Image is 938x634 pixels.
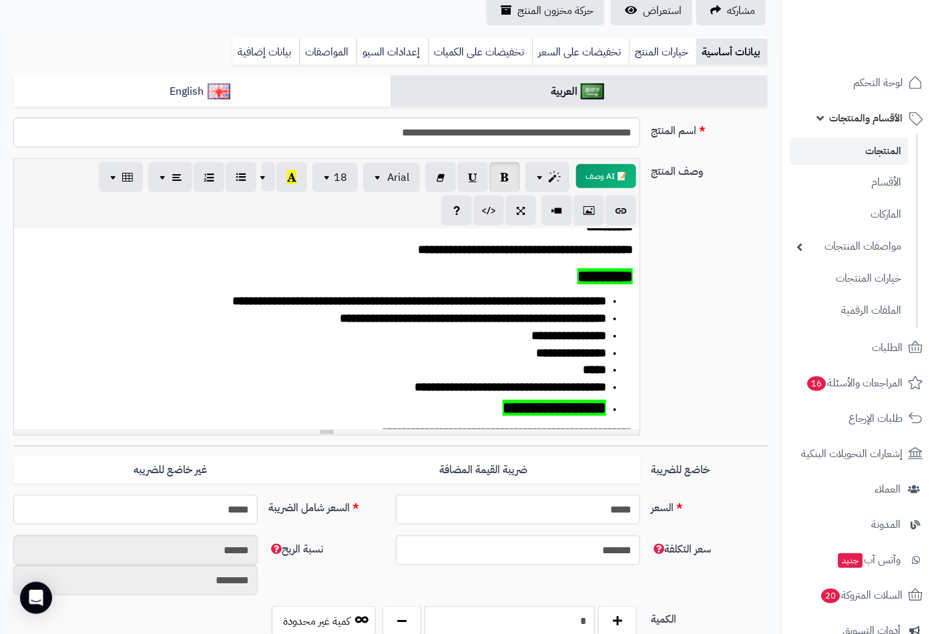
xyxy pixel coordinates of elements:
a: إعدادات السيو [357,39,428,65]
img: العربية [581,83,604,99]
span: نسبة الربح [268,541,323,557]
a: المراجعات والأسئلة16 [790,367,930,399]
a: المواصفات [299,39,357,65]
label: خاضع للضريبة [646,456,773,478]
a: الملفات الرقمية [790,296,908,325]
label: غير خاضع للضريبه [13,456,326,484]
span: العملاء [875,480,901,499]
a: English [13,75,391,108]
a: طلبات الإرجاع [790,402,930,434]
a: العملاء [790,473,930,505]
a: الماركات [790,200,908,229]
span: طلبات الإرجاع [849,409,903,428]
a: خيارات المنتجات [790,264,908,293]
label: السعر [646,495,773,516]
a: السلات المتروكة20 [790,579,930,611]
span: حركة مخزون المنتج [517,3,594,19]
a: الأقسام [790,168,908,197]
a: تخفيضات على السعر [532,39,629,65]
a: الطلبات [790,332,930,364]
span: المراجعات والأسئلة [806,374,903,392]
span: 20 [821,589,840,603]
a: بيانات أساسية [696,39,768,65]
a: بيانات إضافية [232,39,299,65]
span: استعراض [643,3,682,19]
span: السلات المتروكة [820,586,903,605]
label: السعر شامل الضريبة [263,495,391,516]
span: 16 [807,376,826,391]
a: المدونة [790,509,930,541]
img: logo-2.png [847,35,925,63]
a: خيارات المنتج [629,39,696,65]
span: 18 [334,170,347,186]
span: الأقسام والمنتجات [829,109,903,127]
span: لوحة التحكم [853,73,903,92]
span: Arial [387,170,409,186]
span: جديد [838,553,863,568]
a: وآتس آبجديد [790,544,930,576]
a: تخفيضات على الكميات [428,39,532,65]
div: Open Intercom Messenger [20,582,52,614]
a: مواصفات المنتجات [790,232,908,261]
label: اسم المنتج [646,117,773,139]
label: وصف المنتج [646,158,773,180]
button: 📝 AI وصف [576,164,636,188]
button: 18 [312,163,358,192]
label: الكمية [646,606,773,627]
a: إشعارات التحويلات البنكية [790,438,930,470]
span: المدونة [871,515,901,534]
button: Arial [363,163,420,192]
span: سعر التكلفة [651,541,711,557]
img: English [208,83,231,99]
span: إشعارات التحويلات البنكية [801,444,903,463]
label: ضريبة القيمة المضافة [327,456,640,484]
span: مشاركه [727,3,755,19]
a: العربية [391,75,768,108]
a: لوحة التحكم [790,67,930,99]
span: وآتس آب [837,551,901,569]
a: المنتجات [790,137,908,165]
span: الطلبات [872,338,903,357]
